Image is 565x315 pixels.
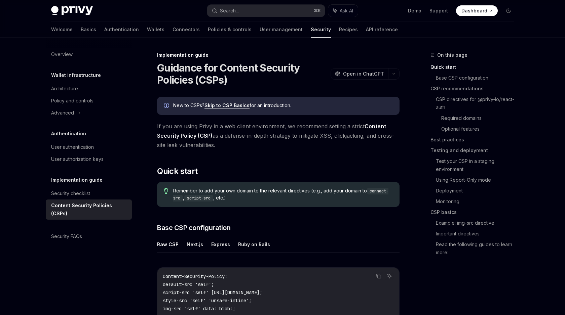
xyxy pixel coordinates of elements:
[207,5,325,17] button: Search...⌘K
[51,50,73,58] div: Overview
[430,134,519,145] a: Best practices
[51,232,82,240] div: Security FAQs
[104,21,139,38] a: Authentication
[51,143,94,151] div: User authentication
[311,21,331,38] a: Security
[163,281,214,287] span: default-src 'self';
[81,21,96,38] a: Basics
[51,189,90,197] div: Security checklist
[208,21,252,38] a: Policies & controls
[314,8,321,13] span: ⌘ K
[157,52,400,58] div: Implementation guide
[385,272,394,280] button: Ask AI
[51,6,93,15] img: dark logo
[184,195,213,201] code: script-src
[456,5,498,16] a: Dashboard
[374,272,383,280] button: Copy the contents from the code block
[436,239,519,258] a: Read the following guides to learn more:
[157,236,179,252] button: Raw CSP
[429,7,448,14] a: Support
[157,62,328,86] h1: Guidance for Content Security Policies (CSPs)
[343,71,384,77] span: Open in ChatGPT
[173,188,388,201] code: connect-src
[441,113,519,124] a: Required domains
[51,85,78,93] div: Architecture
[147,21,164,38] a: Wallets
[164,188,168,194] svg: Tip
[51,109,74,117] div: Advanced
[173,21,200,38] a: Connectors
[51,97,93,105] div: Policy and controls
[157,166,197,177] span: Quick start
[51,71,101,79] h5: Wallet infrastructure
[430,207,519,218] a: CSP basics
[238,236,270,252] button: Ruby on Rails
[46,153,132,165] a: User authorization keys
[51,201,128,218] div: Content Security Policies (CSPs)
[46,187,132,199] a: Security checklist
[430,62,519,73] a: Quick start
[173,187,393,201] span: Remember to add your own domain to the relevant directives (e.g., add your domain to , , etc.)
[46,83,132,95] a: Architecture
[436,94,519,113] a: CSP directives for @privy-io/react-auth
[46,230,132,242] a: Security FAQs
[436,196,519,207] a: Monitoring
[46,95,132,107] a: Policy and controls
[436,218,519,228] a: Example: img-src directive
[163,273,227,279] span: Content-Security-Policy:
[157,122,400,150] span: If you are using Privy in a web client environment, we recommend setting a strict as a defense-in...
[441,124,519,134] a: Optional features
[46,199,132,220] a: Content Security Policies (CSPs)
[340,7,353,14] span: Ask AI
[164,103,171,109] svg: Info
[408,7,421,14] a: Demo
[366,21,398,38] a: API reference
[163,289,262,296] span: script-src 'self' [URL][DOMAIN_NAME];
[163,306,235,312] span: img-src 'self' data: blob:;
[503,5,514,16] button: Toggle dark mode
[46,141,132,153] a: User authentication
[173,102,393,109] div: New to CSPs? for an introduction.
[436,228,519,239] a: Important directives
[430,145,519,156] a: Testing and deployment
[157,223,230,232] span: Base CSP configuration
[187,236,203,252] button: Next.js
[220,7,239,15] div: Search...
[328,5,358,17] button: Ask AI
[331,68,388,80] button: Open in ChatGPT
[211,236,230,252] button: Express
[339,21,358,38] a: Recipes
[51,21,73,38] a: Welcome
[163,298,252,304] span: style-src 'self' 'unsafe-inline';
[51,176,103,184] h5: Implementation guide
[204,102,250,108] a: Skip to CSP Basics
[260,21,303,38] a: User management
[436,156,519,175] a: Test your CSP in a staging environment
[51,130,86,138] h5: Authentication
[461,7,487,14] span: Dashboard
[436,185,519,196] a: Deployment
[430,83,519,94] a: CSP recommendations
[51,155,104,163] div: User authorization keys
[436,175,519,185] a: Using Report-Only mode
[436,73,519,83] a: Base CSP configuration
[46,48,132,60] a: Overview
[437,51,467,59] span: On this page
